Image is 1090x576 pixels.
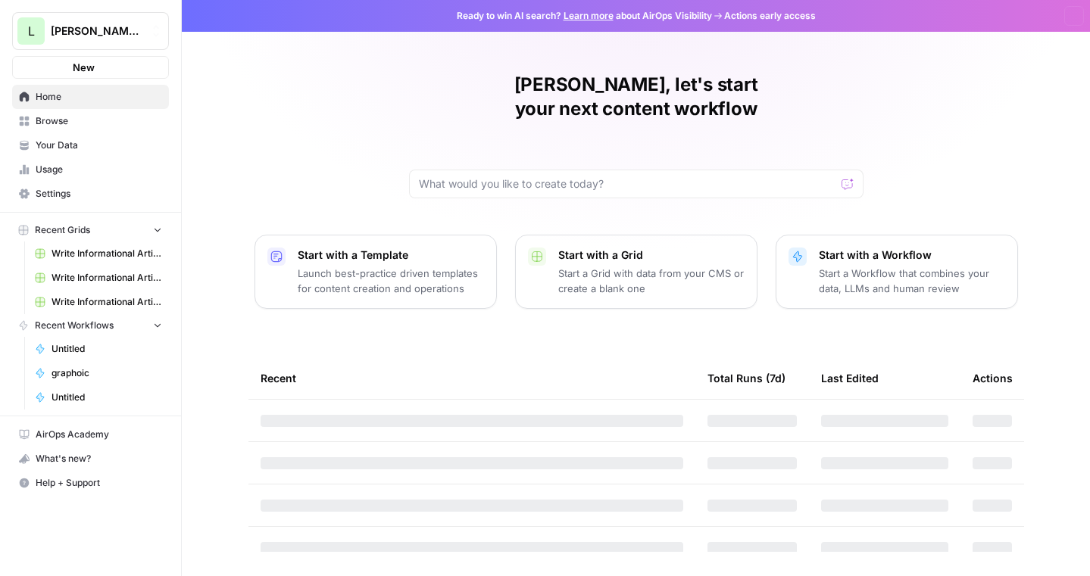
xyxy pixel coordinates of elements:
button: Help + Support [12,471,169,495]
button: Start with a WorkflowStart a Workflow that combines your data, LLMs and human review [776,235,1018,309]
h1: [PERSON_NAME], let's start your next content workflow [409,73,864,121]
span: Home [36,90,162,104]
span: Actions early access [724,9,816,23]
span: Settings [36,187,162,201]
span: Usage [36,163,162,176]
span: Recent Workflows [35,319,114,332]
a: Write Informational Article [28,266,169,290]
a: AirOps Academy [12,422,169,447]
button: Start with a TemplateLaunch best-practice driven templates for content creation and operations [255,235,497,309]
a: graphoic [28,361,169,385]
p: Launch best-practice driven templates for content creation and operations [298,266,484,296]
span: Write Informational Article [52,247,162,260]
span: [PERSON_NAME]'s AirCraft [51,23,142,39]
a: Browse [12,109,169,133]
span: Untitled [52,342,162,356]
button: Start with a GridStart a Grid with data from your CMS or create a blank one [515,235,757,309]
a: Your Data [12,133,169,157]
div: Recent [261,357,683,399]
span: Untitled [52,391,162,404]
a: Untitled [28,337,169,361]
span: L [28,22,35,40]
a: Usage [12,157,169,182]
span: graphoic [52,366,162,380]
input: What would you like to create today? [419,176,835,191]
span: AirOps Academy [36,428,162,441]
button: What's new? [12,447,169,471]
p: Start with a Template [298,248,484,263]
p: Start a Grid with data from your CMS or create a blank one [558,266,745,296]
div: What's new? [13,447,168,470]
span: Recent Grids [35,223,90,237]
p: Start a Workflow that combines your data, LLMs and human review [819,266,1005,296]
div: Total Runs (7d) [707,357,785,399]
span: Browse [36,114,162,128]
a: Home [12,85,169,109]
div: Last Edited [821,357,879,399]
span: Ready to win AI search? about AirOps Visibility [457,9,712,23]
button: Recent Workflows [12,314,169,337]
a: Untitled [28,385,169,409]
span: New [73,60,95,75]
span: Your Data [36,139,162,152]
a: Write Informational Article [28,290,169,314]
button: Workspace: Lily's AirCraft [12,12,169,50]
a: Write Informational Article [28,241,169,266]
p: Start with a Workflow [819,248,1005,263]
a: Settings [12,182,169,206]
div: Actions [973,357,1013,399]
button: New [12,56,169,79]
button: Recent Grids [12,219,169,241]
p: Start with a Grid [558,248,745,263]
span: Write Informational Article [52,295,162,309]
span: Help + Support [36,476,162,490]
a: Learn more [564,10,614,21]
span: Write Informational Article [52,271,162,285]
